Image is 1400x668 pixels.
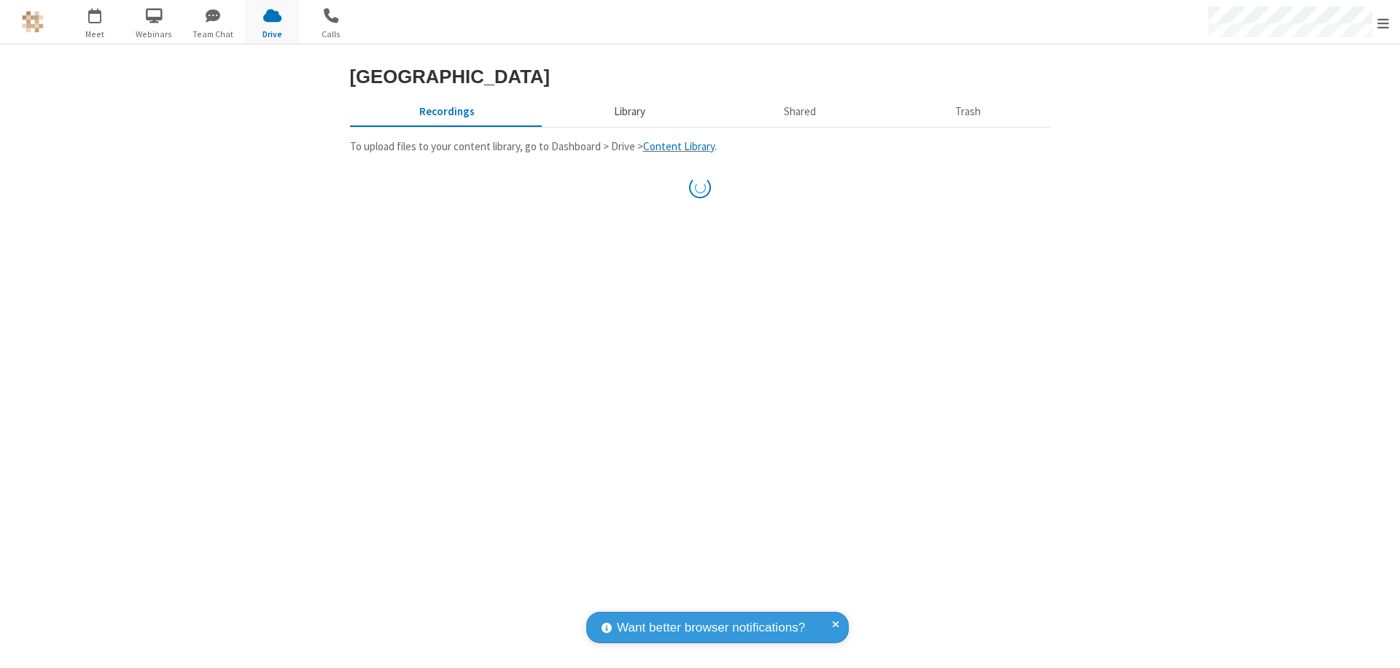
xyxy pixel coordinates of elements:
span: Team Chat [186,28,241,41]
button: Trash [886,98,1051,125]
button: Recorded meetings [350,98,545,125]
iframe: Chat [1364,630,1389,658]
button: Shared during meetings [715,98,886,125]
span: Meet [68,28,122,41]
img: QA Selenium DO NOT DELETE OR CHANGE [22,11,44,33]
span: Webinars [127,28,182,41]
span: Drive [245,28,300,41]
span: Calls [304,28,359,41]
a: Content Library [643,139,715,153]
p: To upload files to your content library, go to Dashboard > Drive > . [350,139,1051,155]
h3: [GEOGRAPHIC_DATA] [350,66,1051,87]
button: Content library [544,98,715,125]
span: Want better browser notifications? [617,618,805,637]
